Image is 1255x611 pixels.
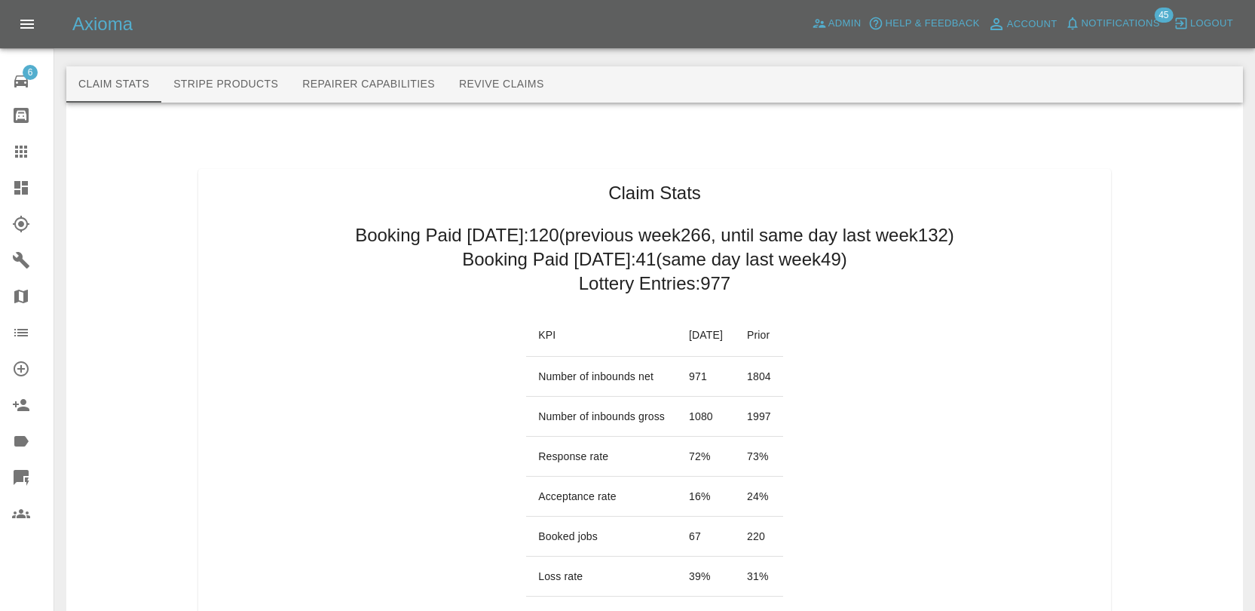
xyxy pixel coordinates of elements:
button: Repairer Capabilities [290,66,447,103]
span: Help & Feedback [885,15,979,32]
h2: Booking Paid [DATE]: 120 (previous week 266 , until same day last week 132 ) [355,223,954,247]
td: 1080 [677,397,735,437]
td: Loss rate [526,557,677,597]
td: 73 % [735,437,783,477]
h5: Axioma [72,12,133,36]
h1: Claim Stats [608,181,701,205]
td: 39 % [677,557,735,597]
button: Help & Feedback [865,12,983,35]
td: 72 % [677,437,735,477]
span: Notifications [1082,15,1160,32]
td: 1997 [735,397,783,437]
td: Number of inbounds gross [526,397,677,437]
button: Open drawer [9,6,45,42]
button: Notifications [1061,12,1164,35]
th: Prior [735,314,783,357]
span: 45 [1154,8,1173,23]
a: Admin [808,12,865,35]
button: Claim Stats [66,66,161,103]
td: 31 % [735,557,783,597]
button: Logout [1170,12,1237,35]
h2: Lottery Entries: 977 [579,272,730,296]
h2: Booking Paid [DATE]: 41 (same day last week 49 ) [462,247,847,272]
td: Response rate [526,437,677,477]
td: 1804 [735,357,783,397]
td: 24 % [735,477,783,517]
td: 220 [735,517,783,557]
td: 16 % [677,477,735,517]
span: Admin [828,15,862,32]
span: Account [1007,16,1058,33]
button: Revive Claims [447,66,556,103]
a: Account [984,12,1061,36]
td: 67 [677,517,735,557]
td: Acceptance rate [526,477,677,517]
td: 971 [677,357,735,397]
th: [DATE] [677,314,735,357]
button: Stripe Products [161,66,290,103]
td: Number of inbounds net [526,357,677,397]
span: Logout [1190,15,1233,32]
th: KPI [526,314,677,357]
span: 6 [23,65,38,80]
td: Booked jobs [526,517,677,557]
